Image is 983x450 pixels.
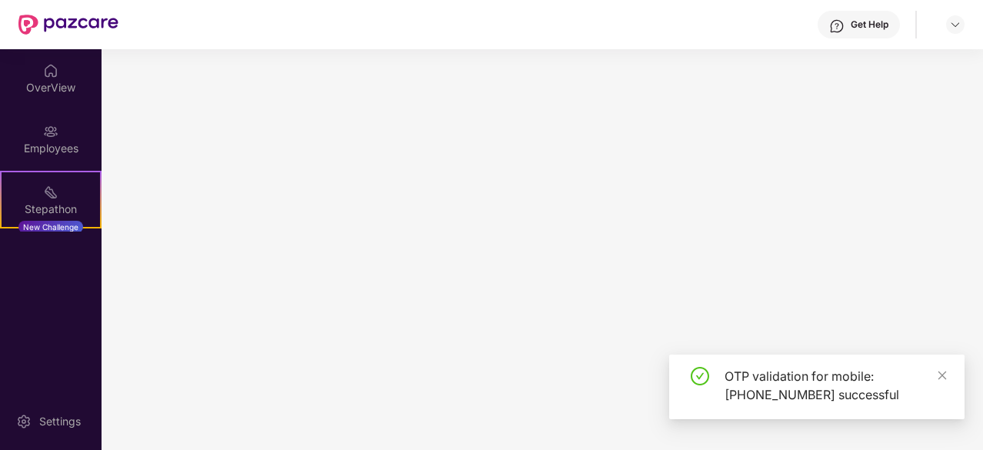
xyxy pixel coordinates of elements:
[725,367,946,404] div: OTP validation for mobile: [PHONE_NUMBER] successful
[43,124,58,139] img: svg+xml;base64,PHN2ZyBpZD0iRW1wbG95ZWVzIiB4bWxucz0iaHR0cDovL3d3dy53My5vcmcvMjAwMC9zdmciIHdpZHRoPS...
[949,18,961,31] img: svg+xml;base64,PHN2ZyBpZD0iRHJvcGRvd24tMzJ4MzIiIHhtbG5zPSJodHRwOi8vd3d3LnczLm9yZy8yMDAwL3N2ZyIgd2...
[937,370,948,381] span: close
[691,367,709,385] span: check-circle
[851,18,888,31] div: Get Help
[18,221,83,233] div: New Challenge
[2,202,100,217] div: Stepathon
[35,414,85,429] div: Settings
[16,414,32,429] img: svg+xml;base64,PHN2ZyBpZD0iU2V0dGluZy0yMHgyMCIgeG1sbnM9Imh0dHA6Ly93d3cudzMub3JnLzIwMDAvc3ZnIiB3aW...
[43,63,58,78] img: svg+xml;base64,PHN2ZyBpZD0iSG9tZSIgeG1sbnM9Imh0dHA6Ly93d3cudzMub3JnLzIwMDAvc3ZnIiB3aWR0aD0iMjAiIG...
[43,185,58,200] img: svg+xml;base64,PHN2ZyB4bWxucz0iaHR0cDovL3d3dy53My5vcmcvMjAwMC9zdmciIHdpZHRoPSIyMSIgaGVpZ2h0PSIyMC...
[829,18,845,34] img: svg+xml;base64,PHN2ZyBpZD0iSGVscC0zMngzMiIgeG1sbnM9Imh0dHA6Ly93d3cudzMub3JnLzIwMDAvc3ZnIiB3aWR0aD...
[18,15,118,35] img: New Pazcare Logo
